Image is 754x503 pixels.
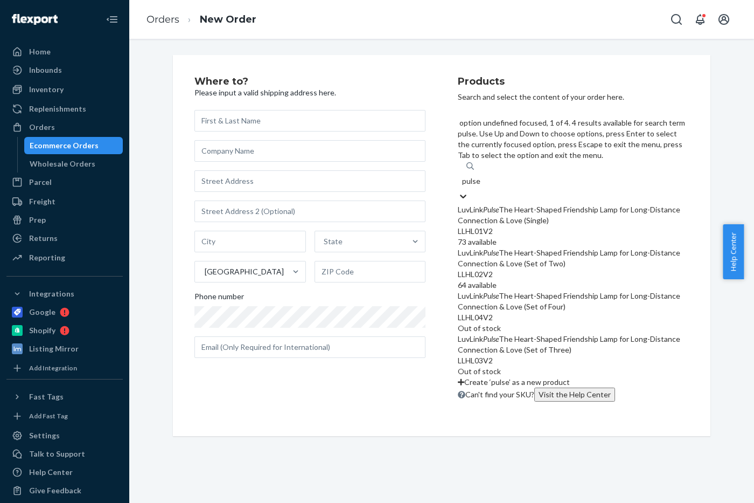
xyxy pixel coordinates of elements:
[29,343,79,354] div: Listing Mirror
[6,119,123,136] a: Orders
[723,224,744,279] button: Help Center
[29,430,60,441] div: Settings
[29,122,55,133] div: Orders
[29,467,73,478] div: Help Center
[24,155,123,173] a: Wholesale Orders
[194,170,425,192] input: Street Address
[6,340,123,357] a: Listing Mirror
[29,177,52,188] div: Parcel
[6,427,123,444] a: Settings
[6,249,123,266] a: Reporting
[6,61,123,79] a: Inbounds
[6,464,123,481] a: Help Center
[29,325,55,336] div: Shopify
[713,9,735,30] button: Open account menu
[30,159,95,169] div: Wholesale Orders
[458,118,689,161] p: option undefined focused, 1 of 4. 4 results available for search term pulse. Use Up and Down to c...
[458,280,497,290] span: 64 available
[200,13,256,25] a: New Order
[689,9,711,30] button: Open notifications
[194,231,306,252] input: City
[6,322,123,339] a: Shopify
[324,236,343,247] div: State
[194,110,425,132] input: First & Last Name
[6,285,123,302] button: Integrations
[29,215,46,225] div: Prep
[29,84,64,95] div: Inventory
[146,13,179,25] a: Orders
[29,391,64,402] div: Fast Tags
[29,411,68,421] div: Add Fast Tag
[6,100,123,118] a: Replenishments
[6,43,123,60] a: Home
[315,261,426,282] input: ZIP Code
[465,390,615,399] span: Can't find your SKU?
[29,307,55,318] div: Google
[6,230,123,247] a: Returns
[29,485,81,496] div: Give Feedback
[29,449,85,459] div: Talk to Support
[6,482,123,499] button: Give Feedback
[205,266,284,277] div: [GEOGRAPHIC_DATA]
[666,9,687,30] button: Open Search Box
[458,77,689,87] h2: Products
[6,211,123,229] a: Prep
[138,4,265,36] ol: breadcrumbs
[458,355,689,366] div: LLHL03V2
[483,205,499,214] em: Pulse
[6,174,123,191] a: Parcel
[30,140,99,151] div: Ecommerce Orders
[194,201,425,222] input: Street Address 2 (Optional)
[29,65,62,75] div: Inbounds
[194,77,425,87] h2: Where to?
[483,334,499,343] em: Pulse
[12,14,58,25] img: Flexport logo
[483,248,499,257] em: Pulse
[29,46,51,57] div: Home
[6,193,123,210] a: Freight
[24,137,123,154] a: Ecommerce Orders
[6,410,123,423] a: Add Fast Tag
[6,362,123,375] a: Add Integration
[29,196,55,207] div: Freight
[458,291,689,312] div: LuvLink The Heart-Shaped Friendship Lamp for Long-Distance Connection & Love (Set of Four)
[6,304,123,321] a: Google
[194,87,425,98] p: Please input a valid shipping address here.
[458,367,501,376] span: Out of stock
[462,176,481,187] input: option undefined focused, 1 of 4. 4 results available for search term pulse. Use Up and Down to c...
[6,388,123,405] button: Fast Tags
[458,323,501,333] span: Out of stock
[534,388,615,402] button: option undefined focused, 1 of 4. 4 results available for search term pulse. Use Up and Down to c...
[194,140,425,162] input: Company Name
[29,233,58,244] div: Returns
[458,237,497,246] span: 73 available
[458,226,689,237] div: LLHL01V2
[29,104,86,114] div: Replenishments
[6,81,123,98] a: Inventory
[194,336,425,358] input: Email (Only Required for International)
[458,92,689,102] p: Search and select the content of your order here.
[29,252,65,263] div: Reporting
[458,204,689,226] div: LuvLink The Heart-Shaped Friendship Lamp for Long-Distance Connection & Love (Single)
[458,269,689,280] div: LLHL02V2
[6,445,123,463] a: Talk to Support
[458,312,689,323] div: LLHL04V2
[29,288,74,299] div: Integrations
[204,266,205,277] input: [GEOGRAPHIC_DATA]
[29,363,77,373] div: Add Integration
[458,334,689,355] div: LuvLink The Heart-Shaped Friendship Lamp for Long-Distance Connection & Love (Set of Three)
[483,291,499,300] em: Pulse
[458,247,689,269] div: LuvLink The Heart-Shaped Friendship Lamp for Long-Distance Connection & Love (Set of Two)
[101,9,123,30] button: Close Navigation
[464,377,570,387] span: Create ‘pulse’ as a new product
[194,291,244,306] span: Phone number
